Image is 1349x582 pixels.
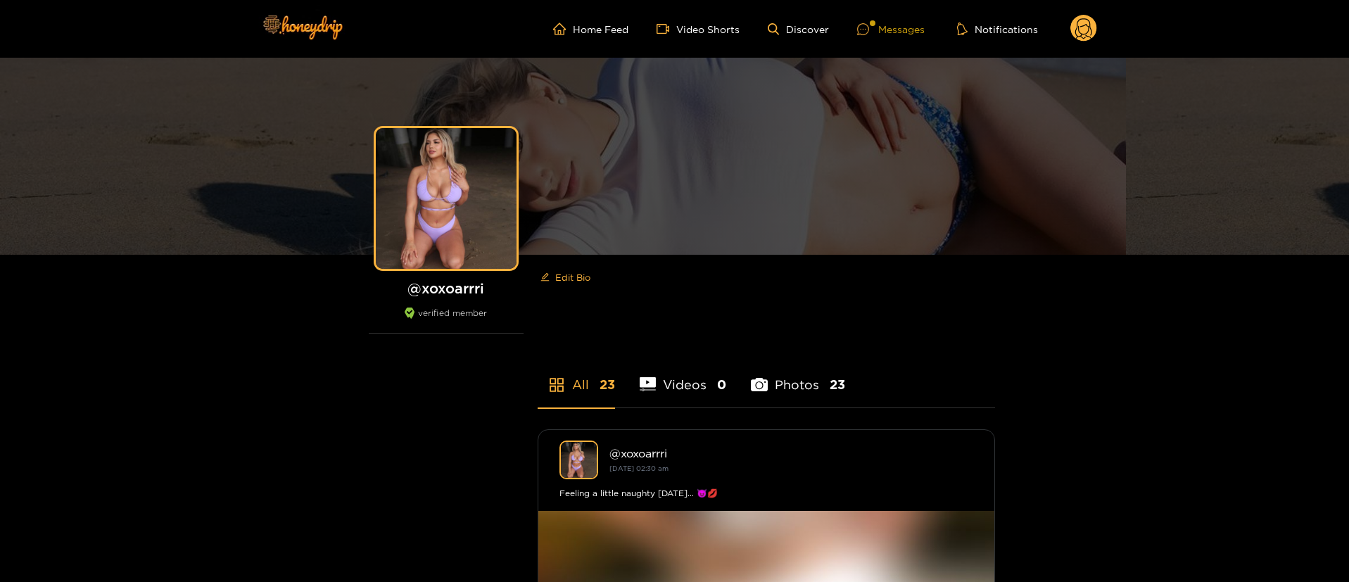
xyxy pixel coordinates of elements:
li: Photos [751,344,845,407]
h1: @ xoxoarrri [369,279,524,297]
li: All [538,344,615,407]
div: Messages [857,21,925,37]
span: 23 [600,376,615,393]
a: Discover [768,23,829,35]
button: Notifications [953,22,1042,36]
span: 0 [717,376,726,393]
span: video-camera [657,23,676,35]
span: edit [540,272,550,283]
span: appstore [548,377,565,393]
a: Home Feed [553,23,628,35]
img: xoxoarrri [559,441,598,479]
span: 23 [830,376,845,393]
span: Edit Bio [555,270,590,284]
span: home [553,23,573,35]
small: [DATE] 02:30 am [609,464,669,472]
li: Videos [640,344,727,407]
div: Feeling a little naughty [DATE]… 😈💋 [559,486,973,500]
div: @ xoxoarrri [609,447,973,460]
button: editEdit Bio [538,266,593,289]
a: Video Shorts [657,23,740,35]
div: verified member [369,308,524,334]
